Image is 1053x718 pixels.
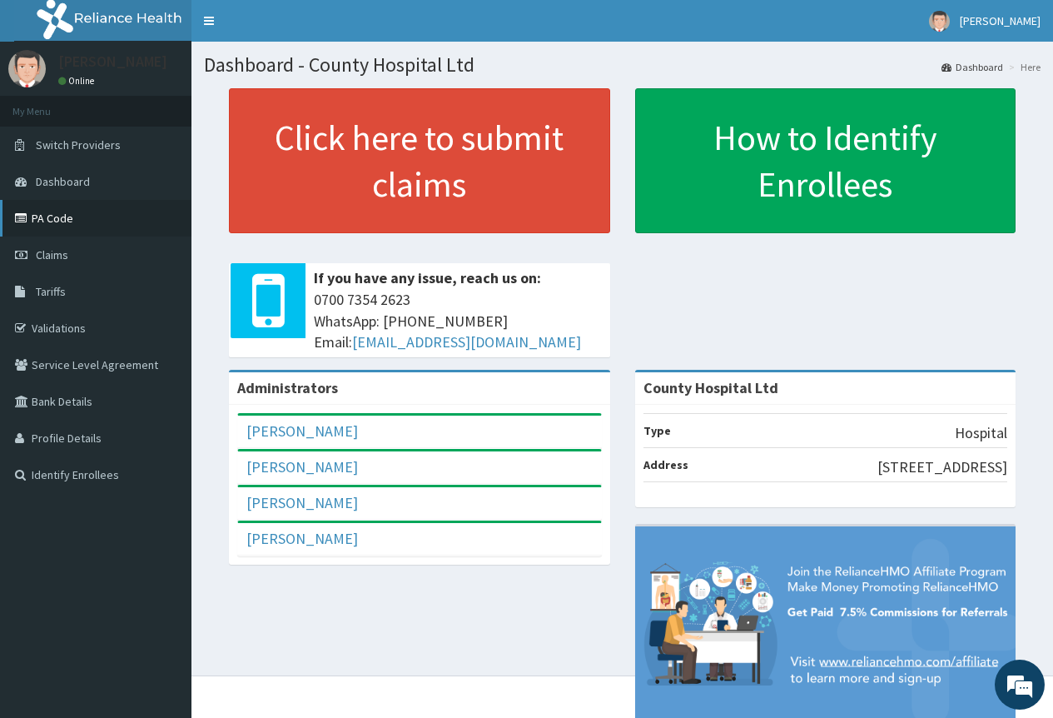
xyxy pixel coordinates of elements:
[8,455,317,513] textarea: Type your message and hit 'Enter'
[929,11,950,32] img: User Image
[960,13,1041,28] span: [PERSON_NAME]
[237,378,338,397] b: Administrators
[36,247,68,262] span: Claims
[58,54,167,69] p: [PERSON_NAME]
[87,93,280,115] div: Chat with us now
[314,289,602,353] span: 0700 7354 2623 WhatsApp: [PHONE_NUMBER] Email:
[352,332,581,352] a: [EMAIL_ADDRESS][DOMAIN_NAME]
[36,174,90,189] span: Dashboard
[229,88,610,233] a: Click here to submit claims
[204,54,1041,76] h1: Dashboard - County Hospital Ltd
[941,60,1003,74] a: Dashboard
[246,493,358,512] a: [PERSON_NAME]
[273,8,313,48] div: Minimize live chat window
[8,50,46,87] img: User Image
[877,456,1007,478] p: [STREET_ADDRESS]
[246,421,358,441] a: [PERSON_NAME]
[36,137,121,152] span: Switch Providers
[36,284,66,299] span: Tariffs
[246,529,358,548] a: [PERSON_NAME]
[97,210,230,378] span: We're online!
[1005,60,1041,74] li: Here
[314,268,541,287] b: If you have any issue, reach us on:
[955,422,1007,444] p: Hospital
[643,423,671,438] b: Type
[643,457,688,472] b: Address
[635,88,1016,233] a: How to Identify Enrollees
[58,75,98,87] a: Online
[643,378,778,397] strong: County Hospital Ltd
[31,83,67,125] img: d_794563401_company_1708531726252_794563401
[246,457,358,476] a: [PERSON_NAME]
